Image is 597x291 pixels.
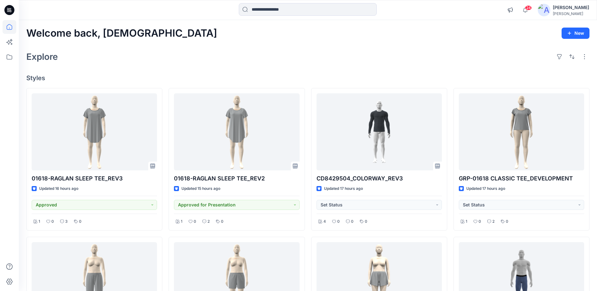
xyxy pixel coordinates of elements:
[65,218,68,225] p: 3
[174,93,299,171] a: 01618-RAGLAN SLEEP TEE_REV2
[181,185,220,192] p: Updated 15 hours ago
[323,218,326,225] p: 4
[317,93,442,171] a: CD8429504_COLORWAY_REV3
[79,218,81,225] p: 0
[466,218,467,225] p: 1
[492,218,495,225] p: 2
[194,218,196,225] p: 0
[351,218,353,225] p: 0
[337,218,340,225] p: 0
[459,93,584,171] a: GRP-01618 CLASSIC TEE_DEVELOPMENT
[553,11,589,16] div: [PERSON_NAME]
[221,218,223,225] p: 0
[365,218,367,225] p: 0
[181,218,182,225] p: 1
[26,52,58,62] h2: Explore
[26,74,589,82] h4: Styles
[479,218,481,225] p: 0
[506,218,508,225] p: 0
[39,185,78,192] p: Updated 16 hours ago
[32,174,157,183] p: 01618-RAGLAN SLEEP TEE_REV3
[324,185,363,192] p: Updated 17 hours ago
[459,174,584,183] p: GRP-01618 CLASSIC TEE_DEVELOPMENT
[562,28,589,39] button: New
[26,28,217,39] h2: Welcome back, [DEMOGRAPHIC_DATA]
[39,218,40,225] p: 1
[207,218,210,225] p: 2
[525,5,532,10] span: 24
[538,4,550,16] img: avatar
[51,218,54,225] p: 0
[317,174,442,183] p: CD8429504_COLORWAY_REV3
[466,185,505,192] p: Updated 17 hours ago
[32,93,157,171] a: 01618-RAGLAN SLEEP TEE_REV3
[174,174,299,183] p: 01618-RAGLAN SLEEP TEE_REV2
[553,4,589,11] div: [PERSON_NAME]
